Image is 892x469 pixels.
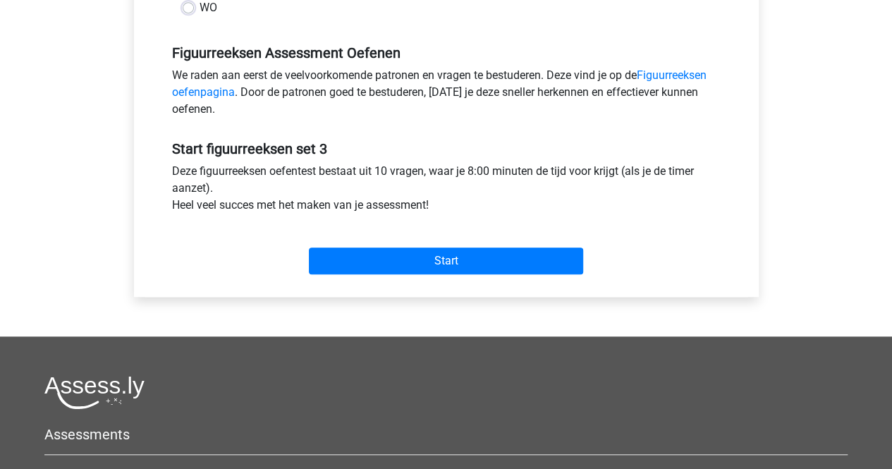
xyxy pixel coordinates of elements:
input: Start [309,248,583,274]
div: We raden aan eerst de veelvoorkomende patronen en vragen te bestuderen. Deze vind je op de . Door... [161,67,731,123]
h5: Figuurreeksen Assessment Oefenen [172,44,721,61]
h5: Assessments [44,426,848,443]
img: Assessly logo [44,376,145,409]
h5: Start figuurreeksen set 3 [172,140,721,157]
div: Deze figuurreeksen oefentest bestaat uit 10 vragen, waar je 8:00 minuten de tijd voor krijgt (als... [161,163,731,219]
